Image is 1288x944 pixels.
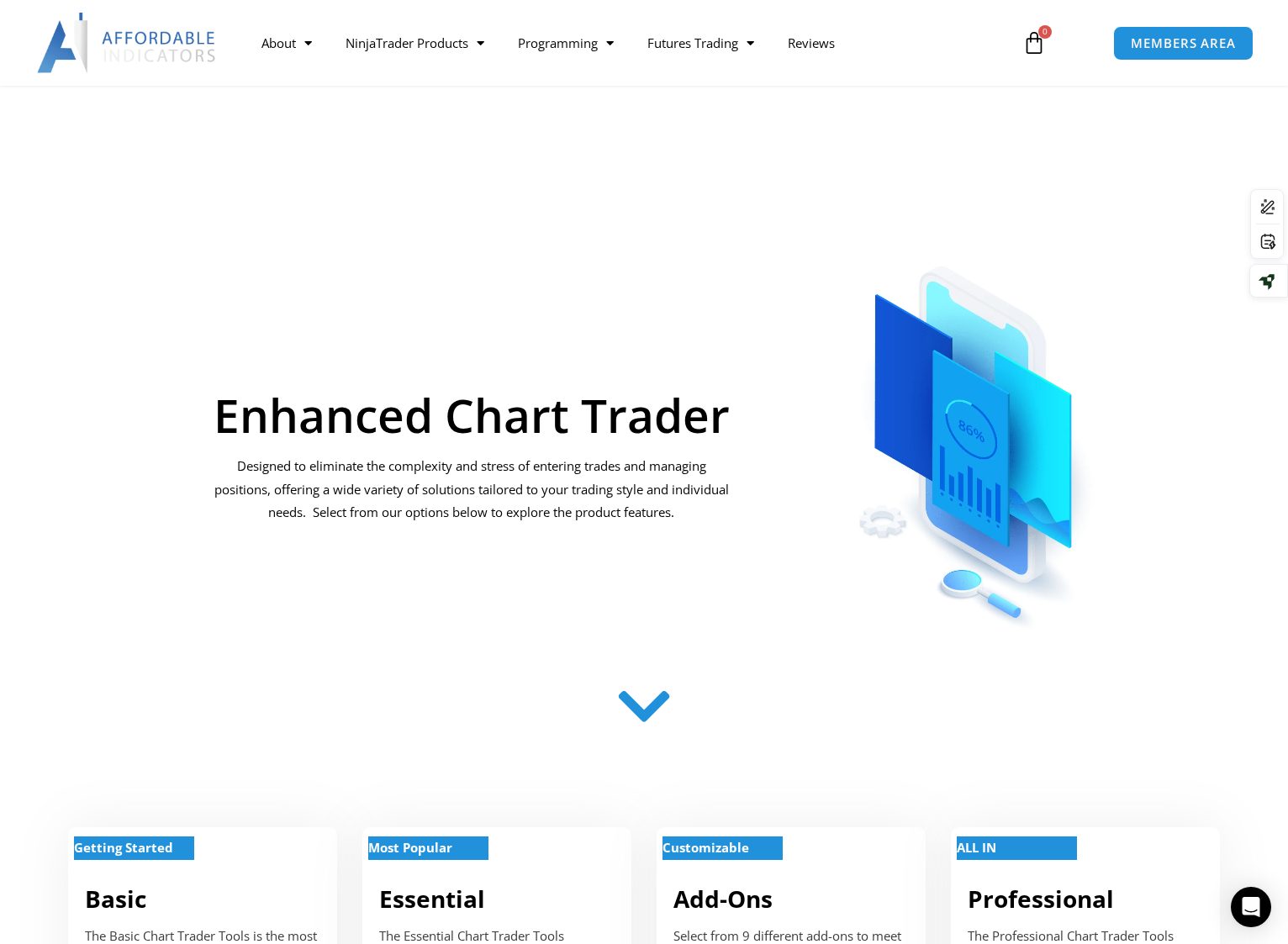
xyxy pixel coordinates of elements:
span: 0 [1038,25,1052,39]
a: 0 [997,18,1071,67]
strong: Most Popular [368,839,452,856]
a: NinjaTrader Products [329,24,501,62]
strong: Customizable [662,839,749,856]
a: Basic [85,883,146,915]
strong: ALL IN [957,839,996,856]
img: LogoAI | Affordable Indicators – NinjaTrader [37,13,218,73]
div: Open Intercom Messenger [1231,887,1271,927]
a: Reviews [771,24,852,62]
a: MEMBERS AREA [1113,26,1254,61]
a: About [245,24,329,62]
span: MEMBERS AREA [1131,37,1236,50]
a: Futures Trading [631,24,771,62]
h1: Enhanced Chart Trader [213,392,731,438]
strong: Getting Started [74,839,173,856]
nav: Menu [245,24,1005,62]
img: ChartTrader | Affordable Indicators – NinjaTrader [804,225,1148,635]
a: Essential [379,883,485,915]
a: Add-Ons [673,883,773,915]
a: Professional [968,883,1114,915]
a: Programming [501,24,631,62]
p: Designed to eliminate the complexity and stress of entering trades and managing positions, offeri... [213,455,731,525]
